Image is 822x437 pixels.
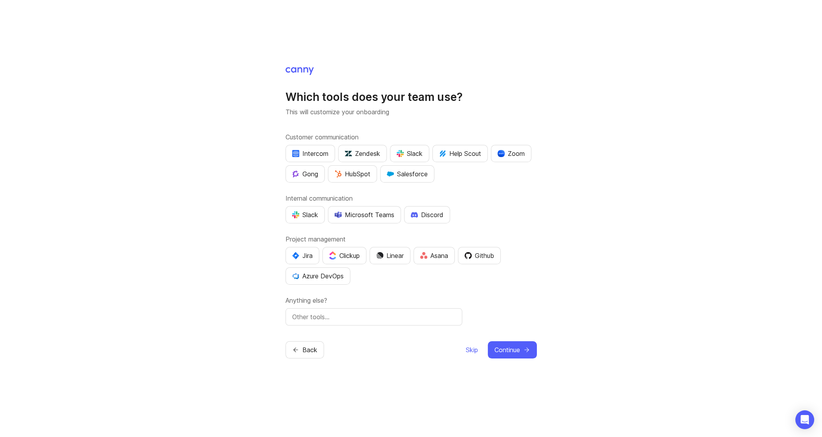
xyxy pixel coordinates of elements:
div: Linear [376,251,404,260]
button: Github [458,247,501,264]
div: Slack [292,210,318,219]
div: Jira [292,251,313,260]
div: Github [465,251,494,260]
input: Other tools… [292,312,456,322]
span: Skip [466,345,478,355]
div: Salesforce [387,169,428,179]
img: G+3M5qq2es1si5SaumCnMN47tP1CvAZneIVX5dcx+oz+ZLhv4kfP9DwAAAABJRU5ErkJggg== [335,170,342,177]
button: Microsoft Teams [328,206,401,223]
div: Open Intercom Messenger [795,410,814,429]
button: Clickup [322,247,366,264]
p: This will customize your onboarding [286,107,537,117]
img: YKcwp4sHBXAAAAAElFTkSuQmCC [292,272,299,280]
button: Skip [465,341,478,358]
button: Jira [286,247,319,264]
button: Intercom [286,145,335,162]
div: Discord [411,210,443,219]
img: xLHbn3khTPgAAAABJRU5ErkJggg== [498,150,505,157]
img: Rf5nOJ4Qh9Y9HAAAAAElFTkSuQmCC [420,252,427,259]
div: Asana [420,251,448,260]
label: Customer communication [286,132,537,142]
span: Back [302,345,317,355]
button: Linear [370,247,410,264]
span: Continue [494,345,520,355]
button: Gong [286,165,325,183]
button: Zendesk [338,145,387,162]
div: Azure DevOps [292,271,344,281]
div: Slack [397,149,423,158]
button: Zoom [491,145,531,162]
div: Intercom [292,149,328,158]
button: Slack [390,145,429,162]
button: Discord [404,206,450,223]
label: Internal communication [286,194,537,203]
button: Back [286,341,324,358]
button: Azure DevOps [286,267,350,285]
button: HubSpot [328,165,377,183]
img: svg+xml;base64,PHN2ZyB4bWxucz0iaHR0cDovL3d3dy53My5vcmcvMjAwMC9zdmciIHZpZXdCb3g9IjAgMCA0MC4zNDMgND... [292,252,299,259]
div: Clickup [329,251,360,260]
img: eRR1duPH6fQxdnSV9IruPjCimau6md0HxlPR81SIPROHX1VjYjAN9a41AAAAAElFTkSuQmCC [292,150,299,157]
div: Gong [292,169,318,179]
button: Slack [286,206,325,223]
img: WIAAAAASUVORK5CYII= [397,150,404,157]
button: Help Scout [432,145,488,162]
img: WIAAAAASUVORK5CYII= [292,211,299,218]
div: Help Scout [439,149,481,158]
img: GKxMRLiRsgdWqxrdBeWfGK5kaZ2alx1WifDSa2kSTsK6wyJURKhUuPoQRYzjholVGzT2A2owx2gHwZoyZHHCYJ8YNOAZj3DSg... [387,170,394,177]
img: Dm50RERGQWO2Ei1WzHVviWZlaLVriU9uRN6E+tIr91ebaDbMKKPDpFbssSuEG21dcGXkrKsuOVPwCeFJSFAIOxgiKgL2sFHRe... [376,252,383,259]
img: j83v6vj1tgY2AAAAABJRU5ErkJggg== [329,251,336,260]
label: Anything else? [286,296,537,305]
img: kV1LT1TqjqNHPtRK7+FoaplE1qRq1yqhg056Z8K5Oc6xxgIuf0oNQ9LelJqbcyPisAf0C9LDpX5UIuAAAAAElFTkSuQmCC [439,150,446,157]
label: Project management [286,234,537,244]
img: Canny Home [286,67,314,75]
button: Continue [488,341,537,358]
img: D0GypeOpROL5AAAAAElFTkSuQmCC [335,211,342,218]
img: 0D3hMmx1Qy4j6AAAAAElFTkSuQmCC [465,252,472,259]
div: Zoom [498,149,525,158]
h1: Which tools does your team use? [286,90,537,104]
img: +iLplPsjzba05dttzK064pds+5E5wZnCVbuGoLvBrYdmEPrXTzGo7zG60bLEREEjvOjaG9Saez5xsOEAbxBwOP6dkea84XY9O... [411,212,418,217]
img: UniZRqrCPz6BHUWevMzgDJ1FW4xaGg2egd7Chm8uY0Al1hkDyjqDa8Lkk0kDEdqKkBok+T4wfoD0P0o6UMciQ8AAAAASUVORK... [345,150,352,157]
button: Salesforce [380,165,434,183]
img: qKnp5cUisfhcFQGr1t296B61Fm0WkUVwBZaiVE4uNRmEGBFetJMz8xGrgPHqF1mLDIG816Xx6Jz26AFmkmT0yuOpRCAR7zRpG... [292,170,299,177]
div: HubSpot [335,169,370,179]
button: Asana [414,247,455,264]
div: Microsoft Teams [335,210,394,219]
div: Zendesk [345,149,380,158]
